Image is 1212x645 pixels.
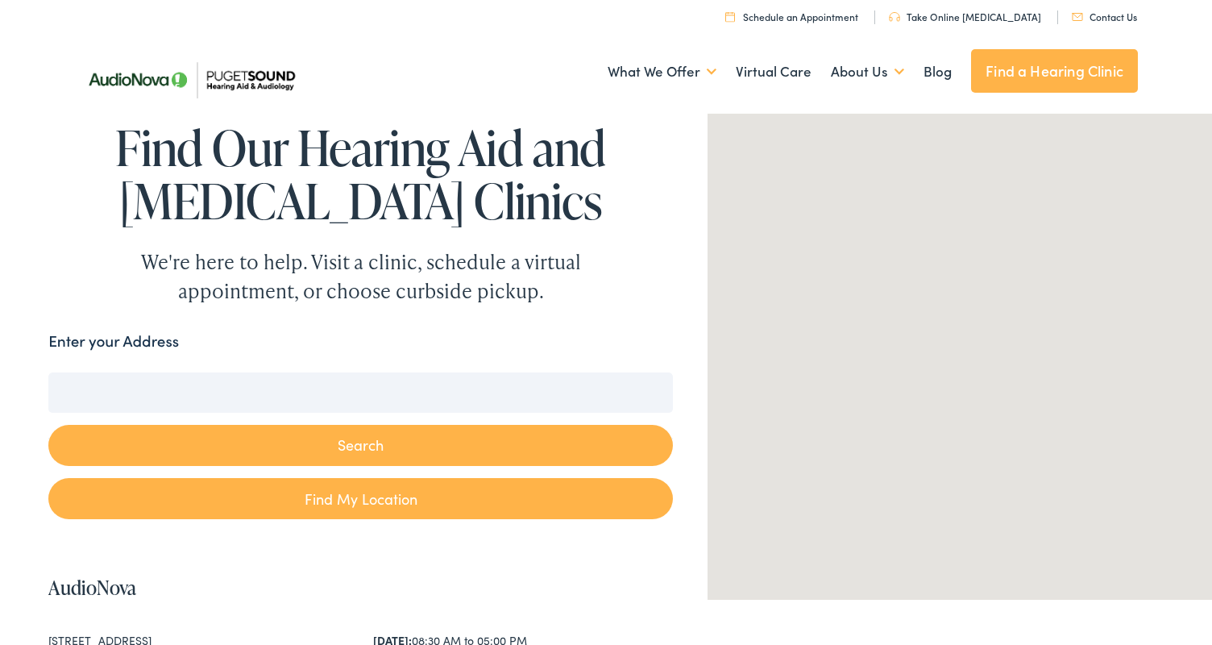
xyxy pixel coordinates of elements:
[103,248,619,306] div: We're here to help. Visit a clinic, schedule a virtual appointment, or choose curbside pickup.
[608,42,716,102] a: What We Offer
[991,152,1030,190] div: Puget Sound Hearing Aid &#038; Audiology by AudioNova
[725,10,858,23] a: Schedule an Appointment
[48,330,179,353] label: Enter your Address
[1072,13,1083,21] img: utility icon
[953,413,992,451] div: AudioNova
[966,485,1005,523] div: AudioNova
[850,260,889,299] div: AudioNova
[48,425,673,466] button: Search
[48,478,673,519] a: Find My Location
[48,372,673,413] input: Enter your address or zip code
[1011,391,1050,430] div: AudioNova
[725,11,735,22] img: utility icon
[1072,10,1137,23] a: Contact Us
[831,42,904,102] a: About Us
[889,10,1041,23] a: Take Online [MEDICAL_DATA]
[953,198,992,236] div: AudioNova
[831,519,870,558] div: AudioNova
[971,49,1138,93] a: Find a Hearing Clinic
[964,234,1002,273] div: AudioNova
[910,438,948,476] div: AudioNova
[924,42,952,102] a: Blog
[48,574,136,601] a: AudioNova
[986,406,1025,444] div: AudioNova
[48,121,673,227] h1: Find Our Hearing Aid and [MEDICAL_DATA] Clinics
[736,42,811,102] a: Virtual Care
[977,343,1016,381] div: AudioNova
[1049,456,1088,495] div: AudioNova
[889,12,900,22] img: utility icon
[997,275,1036,314] div: AudioNova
